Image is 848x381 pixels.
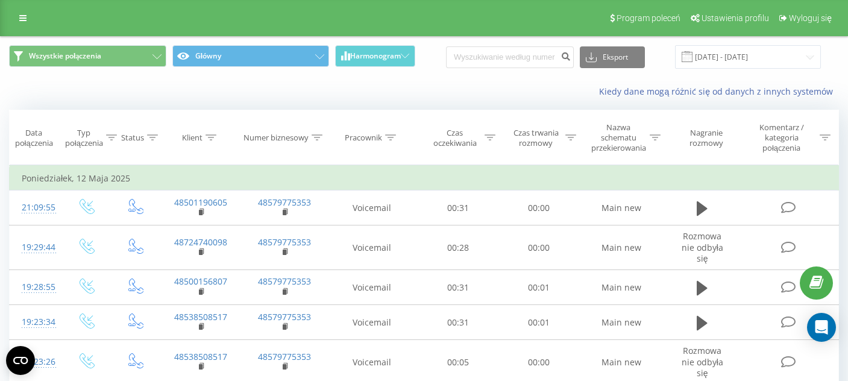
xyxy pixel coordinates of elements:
td: Main new [579,270,664,305]
a: 48724740098 [174,236,227,248]
div: Czas oczekiwania [429,128,482,148]
a: 48501190605 [174,197,227,208]
a: Kiedy dane mogą różnić się od danych z innych systemów [599,86,839,97]
a: 48538508517 [174,311,227,323]
span: Ustawienia profilu [702,13,769,23]
span: Rozmowa nie odbyła się [682,345,723,378]
button: Harmonogram [335,45,415,67]
div: Pracownik [345,133,382,143]
div: Nagranie rozmowy [674,128,738,148]
a: 48579775353 [258,276,311,287]
div: Komentarz / kategoria połączenia [746,122,817,153]
td: Main new [579,190,664,225]
div: Czas trwania rozmowy [509,128,562,148]
td: 00:00 [498,225,579,270]
button: Wszystkie połączenia [9,45,166,67]
button: Główny [172,45,330,67]
div: Status [121,133,144,143]
div: Typ połączenia [65,128,103,148]
div: 19:23:26 [22,350,49,374]
div: Open Intercom Messenger [807,313,836,342]
td: 00:01 [498,305,579,340]
div: Data połączenia [10,128,58,148]
input: Wyszukiwanie według numeru [446,46,574,68]
td: 00:31 [417,190,498,225]
div: Numer biznesowy [243,133,309,143]
td: 00:00 [498,190,579,225]
span: Program poleceń [617,13,680,23]
div: 21:09:55 [22,196,49,219]
td: Voicemail [327,305,417,340]
button: Open CMP widget [6,346,35,375]
td: 00:31 [417,270,498,305]
td: Voicemail [327,190,417,225]
button: Eksport [580,46,645,68]
td: 00:01 [498,270,579,305]
span: Wszystkie połączenia [29,51,101,61]
td: 00:28 [417,225,498,270]
a: 48579775353 [258,311,311,323]
div: Klient [182,133,203,143]
a: 48579775353 [258,351,311,362]
span: Harmonogram [350,52,401,60]
a: 48500156807 [174,276,227,287]
td: Voicemail [327,270,417,305]
div: 19:28:55 [22,276,49,299]
a: 48538508517 [174,351,227,362]
div: 19:23:34 [22,310,49,334]
td: Poniedziałek, 12 Maja 2025 [10,166,839,190]
a: 48579775353 [258,236,311,248]
div: 19:29:44 [22,236,49,259]
td: Main new [579,305,664,340]
td: 00:31 [417,305,498,340]
td: Voicemail [327,225,417,270]
span: Rozmowa nie odbyła się [682,230,723,263]
td: Main new [579,225,664,270]
span: Wyloguj się [789,13,832,23]
div: Nazwa schematu przekierowania [590,122,647,153]
a: 48579775353 [258,197,311,208]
